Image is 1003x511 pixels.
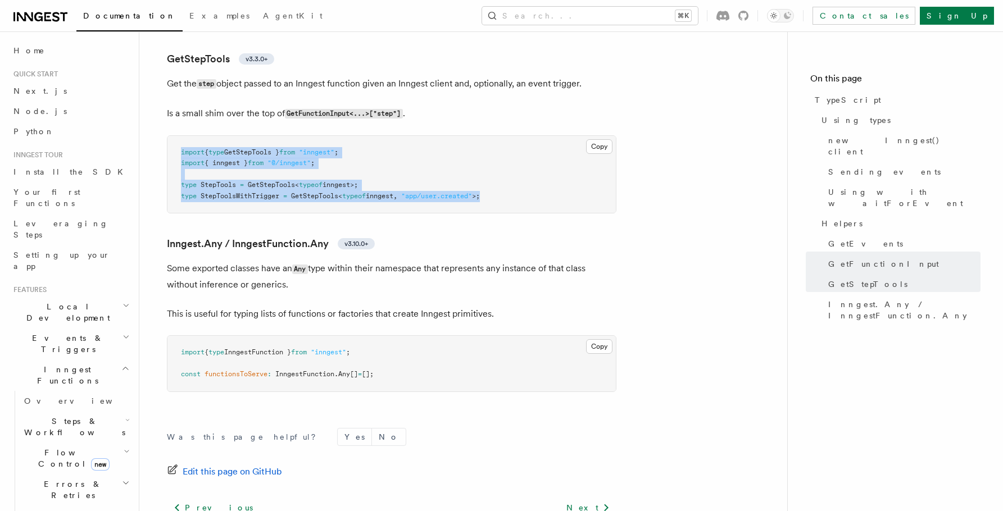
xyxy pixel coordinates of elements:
[342,192,366,200] span: typeof
[824,162,981,182] a: Sending events
[267,370,271,378] span: :
[201,181,236,189] span: StepTools
[472,192,480,200] span: >;
[346,348,350,356] span: ;
[9,359,132,391] button: Inngest Functions
[189,11,249,20] span: Examples
[334,370,338,378] span: .
[183,3,256,30] a: Examples
[181,348,205,356] span: import
[20,474,132,505] button: Errors & Retries
[344,239,368,248] span: v3.10.0+
[205,348,208,356] span: {
[828,238,903,249] span: GetEvents
[197,79,216,89] code: step
[292,264,308,274] code: Any
[9,150,63,159] span: Inngest tour
[822,218,863,229] span: Helpers
[828,279,907,290] span: GetStepTools
[828,135,981,157] span: new Inngest() client
[205,159,248,167] span: { inngest }
[824,274,981,294] a: GetStepTools
[205,370,267,378] span: functionsToServe
[167,106,616,122] p: Is a small shim over the top of .
[299,148,334,156] span: "inngest"
[13,219,108,239] span: Leveraging Steps
[828,299,981,321] span: Inngest.Any / InngestFunction.Any
[267,159,311,167] span: "@/inngest"
[813,7,915,25] a: Contact sales
[181,148,205,156] span: import
[817,110,981,130] a: Using types
[824,234,981,254] a: GetEvents
[362,370,374,378] span: [];
[9,364,121,386] span: Inngest Functions
[13,45,45,56] span: Home
[358,370,362,378] span: =
[181,181,197,189] span: type
[401,192,472,200] span: "app/user.created"
[291,348,307,356] span: from
[828,186,981,209] span: Using with waitForEvent
[263,11,323,20] span: AgentKit
[350,370,358,378] span: []
[9,182,132,213] a: Your first Functions
[366,192,393,200] span: inngest
[91,458,110,471] span: new
[9,121,132,142] a: Python
[295,181,299,189] span: <
[285,109,403,118] code: GetFunctionInput<...>["step"]
[76,3,183,31] a: Documentation
[13,86,67,95] span: Next.js
[20,442,132,474] button: Flow Controlnew
[810,72,981,90] h4: On this page
[13,188,80,208] span: Your first Functions
[20,447,124,469] span: Flow Control
[817,213,981,234] a: Helpers
[920,7,994,25] a: Sign Up
[167,431,324,442] p: Was this page helpful?
[810,90,981,110] a: TypeScript
[767,9,794,22] button: Toggle dark mode
[248,159,264,167] span: from
[586,339,612,354] button: Copy
[338,192,342,200] span: <
[824,182,981,213] a: Using with waitForEvent
[586,139,612,154] button: Copy
[275,370,334,378] span: InngestFunction
[248,181,295,189] span: GetStepTools
[208,348,224,356] span: type
[167,464,282,480] a: Edit this page on GitHub
[205,148,208,156] span: {
[167,76,616,92] p: Get the object passed to an Inngest function given an Inngest client and, optionally, an event tr...
[9,162,132,182] a: Install the SDK
[20,416,125,438] span: Steps & Workflows
[181,159,205,167] span: import
[167,51,274,67] a: GetStepToolsv3.3.0+
[13,107,67,116] span: Node.js
[167,236,375,252] a: Inngest.Any / InngestFunction.Anyv3.10.0+
[13,250,110,271] span: Setting up your app
[9,101,132,121] a: Node.js
[181,370,201,378] span: const
[372,428,406,445] button: No
[256,3,329,30] a: AgentKit
[393,192,397,200] span: ,
[828,166,941,177] span: Sending events
[20,411,132,442] button: Steps & Workflows
[338,428,371,445] button: Yes
[675,10,691,21] kbd: ⌘K
[311,159,315,167] span: ;
[828,258,939,270] span: GetFunctionInput
[9,213,132,245] a: Leveraging Steps
[338,370,350,378] span: Any
[283,192,287,200] span: =
[291,192,338,200] span: GetStepTools
[323,181,358,189] span: inngest>;
[9,332,122,355] span: Events & Triggers
[9,81,132,101] a: Next.js
[13,127,55,136] span: Python
[240,181,244,189] span: =
[167,306,616,322] p: This is useful for typing lists of functions or factories that create Inngest primitives.
[9,301,122,323] span: Local Development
